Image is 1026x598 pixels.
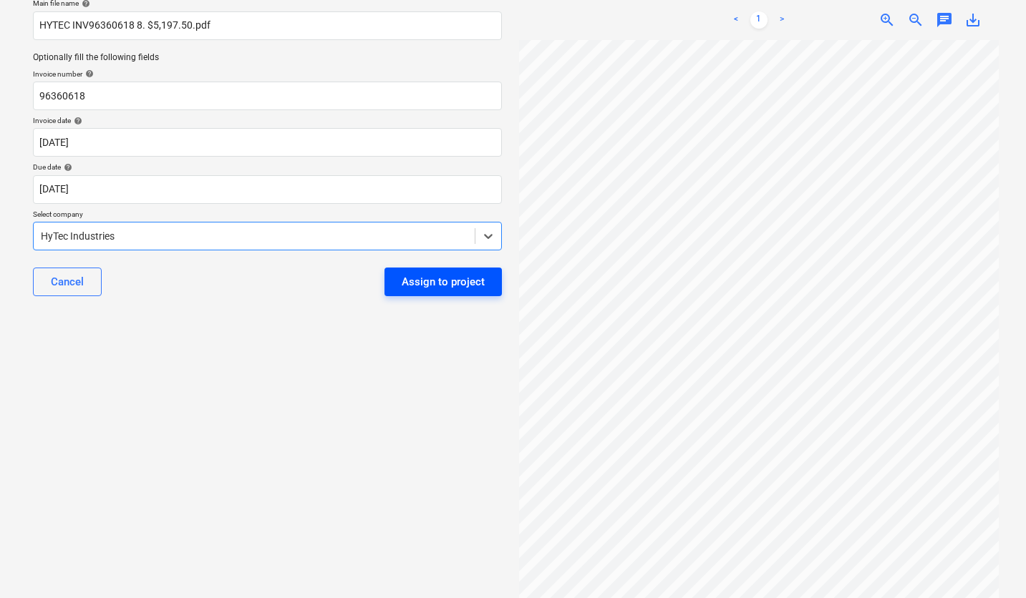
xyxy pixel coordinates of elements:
iframe: Chat Widget [954,529,1026,598]
span: help [82,69,94,78]
span: zoom_in [879,11,896,29]
a: Next page [773,11,790,29]
button: Assign to project [384,268,502,296]
input: Due date not specified [33,175,502,204]
span: save_alt [964,11,982,29]
p: Select company [33,210,502,222]
div: Due date [33,162,502,172]
input: Main file name [33,11,502,40]
div: Cancel [51,273,84,291]
span: help [61,163,72,172]
span: chat [936,11,953,29]
p: Optionally fill the following fields [33,52,502,64]
a: Page 1 is your current page [750,11,768,29]
div: Invoice number [33,69,502,79]
div: Invoice date [33,116,502,125]
input: Invoice date not specified [33,128,502,157]
input: Invoice number [33,82,502,110]
div: Assign to project [402,273,485,291]
a: Previous page [727,11,745,29]
span: zoom_out [907,11,924,29]
span: help [71,117,82,125]
button: Cancel [33,268,102,296]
